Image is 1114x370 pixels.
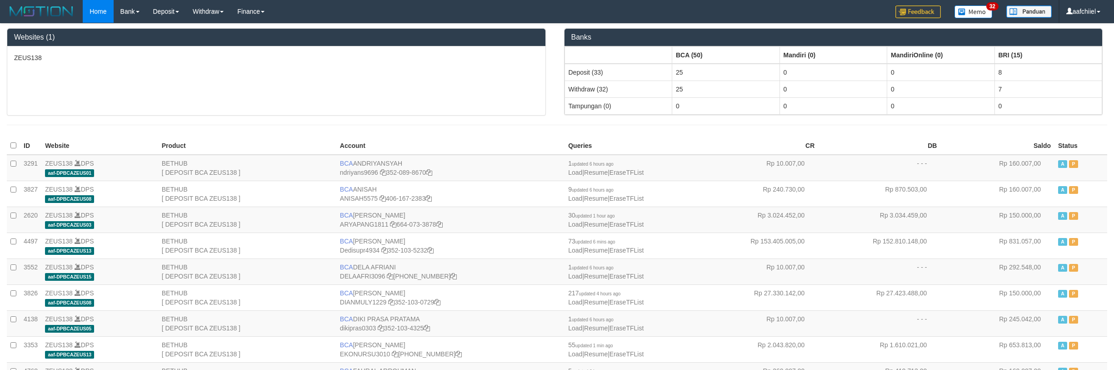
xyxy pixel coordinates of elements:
[818,181,940,207] td: Rp 870.503,00
[568,315,614,323] span: 1
[20,258,41,284] td: 3552
[568,186,644,202] span: | |
[672,64,780,81] td: 25
[696,284,818,310] td: Rp 27.330.142,00
[994,81,1102,97] td: 7
[45,212,73,219] a: ZEUS138
[1058,186,1067,194] span: Active
[1058,290,1067,298] span: Active
[158,310,336,336] td: BETHUB [ DEPOSIT BCA ZEUS138 ]
[41,181,158,207] td: DPS
[609,350,644,358] a: EraseTFList
[45,247,94,255] span: aaf-DPBCAZEUS13
[340,341,353,349] span: BCA
[20,336,41,362] td: 3353
[609,169,644,176] a: EraseTFList
[895,5,941,18] img: Feedback.jpg
[696,155,818,181] td: Rp 10.007,00
[940,181,1054,207] td: Rp 160.007,00
[41,336,158,362] td: DPS
[1069,342,1078,350] span: Paused
[336,207,564,233] td: [PERSON_NAME] 664-073-3878
[609,273,644,280] a: EraseTFList
[584,195,608,202] a: Resume
[572,162,614,167] span: updated 6 hours ago
[940,284,1054,310] td: Rp 150.000,00
[940,137,1054,155] th: Saldo
[1058,264,1067,272] span: Active
[436,221,443,228] a: Copy 6640733878 to clipboard
[575,343,613,348] span: updated 1 min ago
[45,315,73,323] a: ZEUS138
[41,310,158,336] td: DPS
[340,299,386,306] a: DIANMULY1229
[45,273,94,281] span: aaf-DPBCAZEUS15
[1069,290,1078,298] span: Paused
[940,207,1054,233] td: Rp 150.000,00
[45,351,94,359] span: aaf-DPBCAZEUS13
[380,169,386,176] a: Copy ndriyans9696 to clipboard
[340,289,353,297] span: BCA
[380,195,386,202] a: Copy ANISAH5575 to clipboard
[568,350,582,358] a: Load
[575,239,615,244] span: updated 6 mins ago
[14,53,539,62] p: ZEUS138
[568,186,614,193] span: 9
[564,81,672,97] td: Withdraw (32)
[158,258,336,284] td: BETHUB [ DEPOSIT BCA ZEUS138 ]
[1006,5,1052,18] img: panduan.png
[340,186,353,193] span: BCA
[818,336,940,362] td: Rp 1.610.021,00
[887,97,995,114] td: 0
[340,273,385,280] a: DELAAFRI3096
[564,97,672,114] td: Tampungan (0)
[568,299,582,306] a: Load
[568,264,644,280] span: | |
[568,341,644,358] span: | |
[818,284,940,310] td: Rp 27.423.488,00
[336,155,564,181] td: ANDRIYANSYAH 352-089-8670
[45,299,94,307] span: aaf-DPBCAZEUS08
[381,247,388,254] a: Copy Dedisupr4934 to clipboard
[390,221,396,228] a: Copy ARYAPANG1811 to clipboard
[609,221,644,228] a: EraseTFList
[818,233,940,258] td: Rp 152.810.148,00
[45,186,73,193] a: ZEUS138
[887,64,995,81] td: 0
[1058,238,1067,246] span: Active
[45,264,73,271] a: ZEUS138
[340,238,353,245] span: BCA
[378,324,384,332] a: Copy dikipras0303 to clipboard
[424,324,430,332] a: Copy 3521034325 to clipboard
[1069,238,1078,246] span: Paused
[426,169,432,176] a: Copy 3520898670 to clipboard
[158,181,336,207] td: BETHUB [ DEPOSIT BCA ZEUS138 ]
[340,195,378,202] a: ANISAH5575
[45,289,73,297] a: ZEUS138
[568,247,582,254] a: Load
[20,207,41,233] td: 2620
[45,341,73,349] a: ZEUS138
[1069,160,1078,168] span: Paused
[572,188,614,193] span: updated 6 hours ago
[568,212,614,219] span: 30
[584,324,608,332] a: Resume
[818,137,940,155] th: DB
[568,315,644,332] span: | |
[779,81,887,97] td: 0
[568,273,582,280] a: Load
[336,137,564,155] th: Account
[340,169,378,176] a: ndriyans9696
[940,155,1054,181] td: Rp 160.007,00
[1058,316,1067,324] span: Active
[158,155,336,181] td: BETHUB [ DEPOSIT BCA ZEUS138 ]
[45,195,94,203] span: aaf-DPBCAZEUS08
[568,289,620,297] span: 217
[158,284,336,310] td: BETHUB [ DEPOSIT BCA ZEUS138 ]
[568,238,644,254] span: | |
[609,299,644,306] a: EraseTFList
[41,155,158,181] td: DPS
[940,233,1054,258] td: Rp 831.057,00
[45,325,94,333] span: aaf-DPBCAZEUS05
[336,310,564,336] td: DIKI PRASA PRATAMA 352-103-4325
